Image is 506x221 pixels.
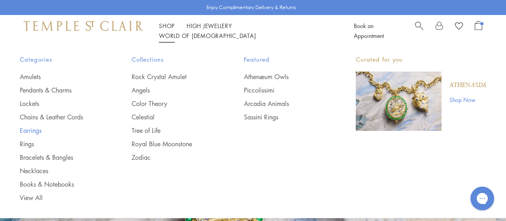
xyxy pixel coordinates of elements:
[20,193,100,202] a: View All
[244,72,324,81] a: Athenæum Owls
[20,113,100,121] a: Chains & Leather Cords
[244,55,324,64] span: Featured
[20,153,100,162] a: Bracelets & Bangles
[24,21,143,30] img: Temple St. Clair
[20,55,100,64] span: Categories
[244,99,324,108] a: Arcadia Animals
[132,113,212,121] a: Celestial
[132,140,212,148] a: Royal Blue Moonstone
[466,184,498,213] iframe: Gorgias live chat messenger
[132,55,212,64] span: Collections
[159,32,256,40] a: World of [DEMOGRAPHIC_DATA]World of [DEMOGRAPHIC_DATA]
[20,180,100,189] a: Books & Notebooks
[20,140,100,148] a: Rings
[20,86,100,94] a: Pendants & Charms
[159,21,336,41] nav: Main navigation
[354,22,384,40] a: Book an Appointment
[20,72,100,81] a: Amulets
[159,22,175,30] a: ShopShop
[132,99,212,108] a: Color Theory
[356,55,486,64] p: Curated for you
[244,86,324,94] a: Piccolissimi
[132,72,212,81] a: Rock Crystal Amulet
[132,86,212,94] a: Angels
[20,166,100,175] a: Necklaces
[132,126,212,135] a: Tree of Life
[475,21,482,41] a: Open Shopping Bag
[20,99,100,108] a: Lockets
[206,4,296,11] p: Enjoy Complimentary Delivery & Returns
[415,21,423,41] a: Search
[455,21,463,33] a: View Wishlist
[187,22,232,30] a: High JewelleryHigh Jewellery
[132,153,212,162] a: Zodiac
[449,95,486,104] a: Shop Now
[20,126,100,135] a: Earrings
[449,81,486,90] a: Athenæum
[244,113,324,121] a: Sassini Rings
